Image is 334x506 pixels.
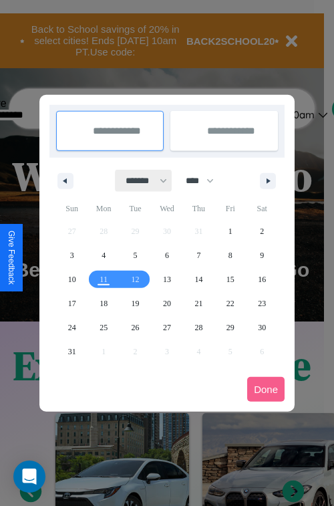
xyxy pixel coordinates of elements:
span: 14 [194,267,202,291]
button: 8 [214,243,246,267]
span: 6 [165,243,169,267]
span: 13 [163,267,171,291]
span: 18 [100,291,108,315]
button: 29 [214,315,246,340]
span: 4 [102,243,106,267]
button: 1 [214,219,246,243]
span: 11 [100,267,108,291]
button: 17 [56,291,88,315]
span: 24 [68,315,76,340]
button: 16 [246,267,278,291]
button: 22 [214,291,246,315]
button: 14 [183,267,214,291]
span: 27 [163,315,171,340]
span: 17 [68,291,76,315]
span: Wed [151,198,182,219]
span: 30 [258,315,266,340]
span: 25 [100,315,108,340]
span: Fri [214,198,246,219]
span: 21 [194,291,202,315]
span: Sat [246,198,278,219]
button: 5 [120,243,151,267]
button: 18 [88,291,119,315]
span: 28 [194,315,202,340]
span: 15 [226,267,234,291]
span: 20 [163,291,171,315]
span: 29 [226,315,234,340]
button: 28 [183,315,214,340]
span: 7 [196,243,200,267]
button: 30 [246,315,278,340]
button: 10 [56,267,88,291]
span: 12 [132,267,140,291]
button: 23 [246,291,278,315]
button: 26 [120,315,151,340]
span: 2 [260,219,264,243]
button: 19 [120,291,151,315]
span: Thu [183,198,214,219]
button: 4 [88,243,119,267]
button: 31 [56,340,88,364]
span: 16 [258,267,266,291]
button: 11 [88,267,119,291]
button: 3 [56,243,88,267]
button: 21 [183,291,214,315]
span: 1 [228,219,232,243]
div: Open Intercom Messenger [13,461,45,493]
button: 7 [183,243,214,267]
span: 19 [132,291,140,315]
div: Give Feedback [7,231,16,285]
button: 12 [120,267,151,291]
span: 26 [132,315,140,340]
span: 9 [260,243,264,267]
button: 6 [151,243,182,267]
span: 5 [134,243,138,267]
span: 22 [226,291,234,315]
button: 27 [151,315,182,340]
span: 23 [258,291,266,315]
span: 10 [68,267,76,291]
button: 15 [214,267,246,291]
button: 13 [151,267,182,291]
span: 8 [228,243,232,267]
span: Sun [56,198,88,219]
button: 2 [246,219,278,243]
button: 20 [151,291,182,315]
button: 9 [246,243,278,267]
span: Tue [120,198,151,219]
span: 31 [68,340,76,364]
button: 24 [56,315,88,340]
span: Mon [88,198,119,219]
button: Done [247,377,285,402]
span: 3 [70,243,74,267]
button: 25 [88,315,119,340]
